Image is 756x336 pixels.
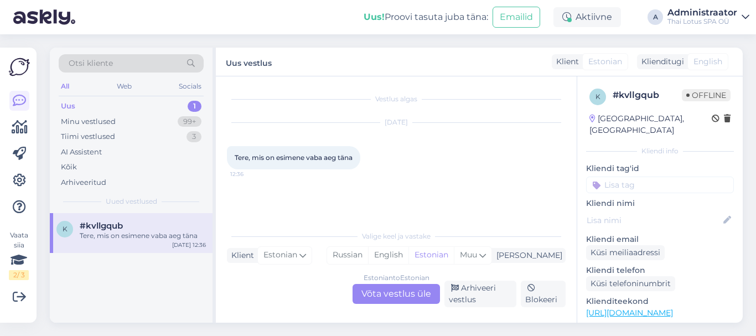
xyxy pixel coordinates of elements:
div: Klienditugi [637,56,684,68]
div: Russian [327,247,368,263]
div: [DATE] 12:36 [172,241,206,249]
div: Valige keel ja vastake [227,231,566,241]
div: All [59,79,71,94]
span: Offline [682,89,731,101]
div: Web [115,79,134,94]
b: Uus! [364,12,385,22]
span: Estonian [263,249,297,261]
div: Tere, mis on esimene vaba aeg täna [80,231,206,241]
label: Uus vestlus [226,54,272,69]
div: [PERSON_NAME] [492,250,562,261]
p: Kliendi tag'id [586,163,734,174]
div: Arhiveeritud [61,177,106,188]
button: Emailid [493,7,540,28]
p: Kliendi telefon [586,265,734,276]
div: Klient [227,250,254,261]
div: Thai Lotus SPA OÜ [667,17,737,26]
div: Socials [177,79,204,94]
div: [GEOGRAPHIC_DATA], [GEOGRAPHIC_DATA] [589,113,712,136]
div: Vaata siia [9,230,29,280]
span: English [693,56,722,68]
input: Lisa tag [586,177,734,193]
div: Vestlus algas [227,94,566,104]
span: Estonian [588,56,622,68]
div: Tiimi vestlused [61,131,115,142]
div: Küsi telefoninumbrit [586,276,675,291]
a: [URL][DOMAIN_NAME] [586,308,673,318]
span: k [596,92,600,101]
div: 2 / 3 [9,270,29,280]
div: Arhiveeri vestlus [444,281,516,307]
span: 12:36 [230,170,272,178]
div: 3 [187,131,201,142]
div: Aktiivne [553,7,621,27]
input: Lisa nimi [587,214,721,226]
span: Otsi kliente [69,58,113,69]
div: Minu vestlused [61,116,116,127]
div: Kliendi info [586,146,734,156]
div: 1 [188,101,201,112]
span: Tere, mis on esimene vaba aeg täna [235,153,353,162]
div: Blokeeri [521,281,566,307]
div: Võta vestlus üle [353,284,440,304]
img: Askly Logo [9,56,30,77]
div: Estonian to Estonian [364,273,429,283]
div: A [648,9,663,25]
div: Küsi meiliaadressi [586,245,665,260]
p: Klienditeekond [586,296,734,307]
div: 99+ [178,116,201,127]
div: # kvllgqub [613,89,682,102]
span: Muu [460,250,477,260]
div: Proovi tasuta juba täna: [364,11,488,24]
p: Kliendi nimi [586,198,734,209]
div: [DATE] [227,117,566,127]
a: AdministraatorThai Lotus SPA OÜ [667,8,749,26]
p: Vaata edasi ... [586,322,734,332]
div: English [368,247,408,263]
span: k [63,225,68,233]
div: Estonian [408,247,454,263]
div: Klient [552,56,579,68]
div: Uus [61,101,75,112]
span: Uued vestlused [106,197,157,206]
span: #kvllgqub [80,221,123,231]
p: Kliendi email [586,234,734,245]
div: Kõik [61,162,77,173]
div: AI Assistent [61,147,102,158]
div: Administraator [667,8,737,17]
